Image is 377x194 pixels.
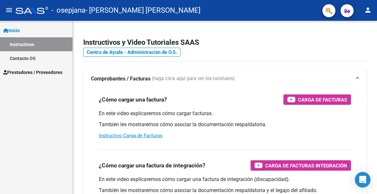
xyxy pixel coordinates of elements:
span: - [PERSON_NAME] [PERSON_NAME] [85,3,201,18]
p: También les mostraremos cómo asociar la documentación respaldatoria y el legajo del afiliado. [99,187,351,194]
button: Carga de Facturas [283,94,351,105]
div: Open Intercom Messenger [355,172,370,188]
mat-icon: menu [5,6,13,14]
span: Carga de Facturas [298,96,347,104]
button: Carga de Facturas Integración [251,160,351,171]
p: También les mostraremos cómo asociar la documentación respaldatoria. [99,121,351,128]
p: En este video explicaremos cómo cargar facturas. [99,110,351,117]
span: Inicio [3,27,20,34]
span: - osepjana [51,3,85,18]
mat-expansion-panel-header: Comprobantes / Facturas (haga click aquí para ver los tutoriales) [83,68,367,89]
h2: Instructivos y Video Tutoriales SAAS [83,36,367,49]
h3: ¿Cómo cargar una factura de integración? [99,161,205,170]
span: (haga click aquí para ver los tutoriales) [152,75,235,82]
a: Centro de Ayuda - Administración de O.S. [83,48,180,57]
mat-icon: person [364,6,372,14]
span: Carga de Facturas Integración [265,162,347,170]
strong: Comprobantes / Facturas [91,75,150,82]
a: Instructivo Carga de Facturas [99,133,162,139]
h3: ¿Cómo cargar una factura? [99,95,167,104]
p: En este video explicaremos cómo cargar una factura de integración (discapacidad). [99,176,351,183]
span: Prestadores / Proveedores [3,69,62,76]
